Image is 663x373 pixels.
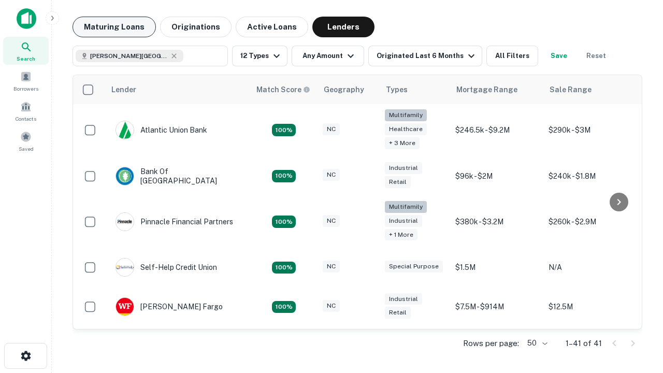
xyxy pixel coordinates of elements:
[13,84,38,93] span: Borrowers
[486,46,538,66] button: All Filters
[3,37,49,65] a: Search
[323,300,340,312] div: NC
[611,257,663,307] iframe: Chat Widget
[160,17,232,37] button: Originations
[450,248,543,287] td: $1.5M
[256,84,308,95] h6: Match Score
[543,248,637,287] td: N/A
[385,215,422,227] div: Industrial
[450,287,543,326] td: $7.5M - $914M
[580,46,613,66] button: Reset
[323,169,340,181] div: NC
[116,121,134,139] img: picture
[116,298,134,315] img: picture
[73,17,156,37] button: Maturing Loans
[385,201,427,213] div: Multifamily
[385,293,422,305] div: Industrial
[385,123,427,135] div: Healthcare
[450,156,543,196] td: $96k - $2M
[312,17,374,37] button: Lenders
[111,83,136,96] div: Lender
[3,67,49,95] a: Borrowers
[16,114,36,123] span: Contacts
[543,75,637,104] th: Sale Range
[543,287,637,326] td: $12.5M
[385,137,420,149] div: + 3 more
[272,262,296,274] div: Matching Properties: 11, hasApolloMatch: undefined
[550,83,592,96] div: Sale Range
[450,104,543,156] td: $246.5k - $9.2M
[90,51,168,61] span: [PERSON_NAME][GEOGRAPHIC_DATA], [GEOGRAPHIC_DATA]
[386,83,408,96] div: Types
[323,215,340,227] div: NC
[272,124,296,136] div: Matching Properties: 14, hasApolloMatch: undefined
[450,196,543,248] td: $380k - $3.2M
[385,229,417,241] div: + 1 more
[232,46,287,66] button: 12 Types
[566,337,602,350] p: 1–41 of 41
[543,196,637,248] td: $260k - $2.9M
[116,213,134,231] img: picture
[116,167,134,185] img: picture
[543,104,637,156] td: $290k - $3M
[450,75,543,104] th: Mortgage Range
[3,127,49,155] a: Saved
[463,337,519,350] p: Rows per page:
[272,170,296,182] div: Matching Properties: 15, hasApolloMatch: undefined
[385,162,422,174] div: Industrial
[19,145,34,153] span: Saved
[116,259,134,276] img: picture
[17,54,35,63] span: Search
[116,212,233,231] div: Pinnacle Financial Partners
[272,301,296,313] div: Matching Properties: 15, hasApolloMatch: undefined
[542,46,575,66] button: Save your search to get updates of matches that match your search criteria.
[292,46,364,66] button: Any Amount
[236,17,308,37] button: Active Loans
[3,97,49,125] a: Contacts
[323,123,340,135] div: NC
[116,121,207,139] div: Atlantic Union Bank
[377,50,478,62] div: Originated Last 6 Months
[385,176,411,188] div: Retail
[380,75,450,104] th: Types
[324,83,364,96] div: Geography
[523,336,549,351] div: 50
[385,109,427,121] div: Multifamily
[116,258,217,277] div: Self-help Credit Union
[250,75,318,104] th: Capitalize uses an advanced AI algorithm to match your search with the best lender. The match sco...
[105,75,250,104] th: Lender
[318,75,380,104] th: Geography
[368,46,482,66] button: Originated Last 6 Months
[385,261,443,272] div: Special Purpose
[116,167,240,185] div: Bank Of [GEOGRAPHIC_DATA]
[272,216,296,228] div: Matching Properties: 24, hasApolloMatch: undefined
[385,307,411,319] div: Retail
[543,156,637,196] td: $240k - $1.8M
[116,297,223,316] div: [PERSON_NAME] Fargo
[456,83,517,96] div: Mortgage Range
[256,84,310,95] div: Capitalize uses an advanced AI algorithm to match your search with the best lender. The match sco...
[323,261,340,272] div: NC
[17,8,36,29] img: capitalize-icon.png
